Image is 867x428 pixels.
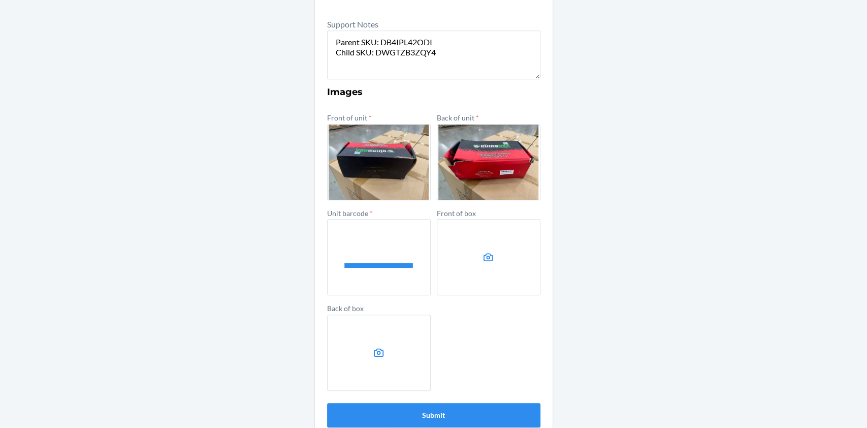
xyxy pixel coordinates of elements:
label: Support Notes [327,19,378,29]
h3: Images [327,85,540,99]
button: Submit [327,403,540,427]
label: Unit barcode [327,209,373,218]
label: Back of box [327,304,364,313]
label: Front of box [437,209,476,218]
label: Back of unit [437,113,479,122]
label: Front of unit [327,113,372,122]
